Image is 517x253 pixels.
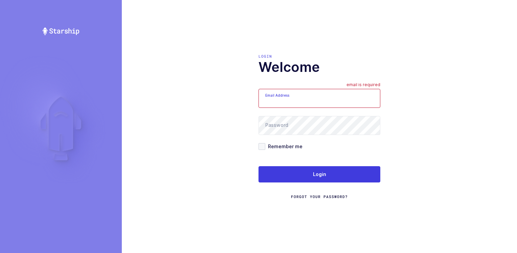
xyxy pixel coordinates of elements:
[313,171,326,178] span: Login
[265,143,302,150] span: Remember me
[258,116,380,135] input: Password
[346,82,380,89] div: email is required
[258,89,380,108] input: Email Address
[258,59,380,75] h1: Welcome
[258,54,380,59] div: Login
[291,194,348,199] a: Forgot Your Password?
[42,27,80,35] img: Starship
[258,166,380,182] button: Login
